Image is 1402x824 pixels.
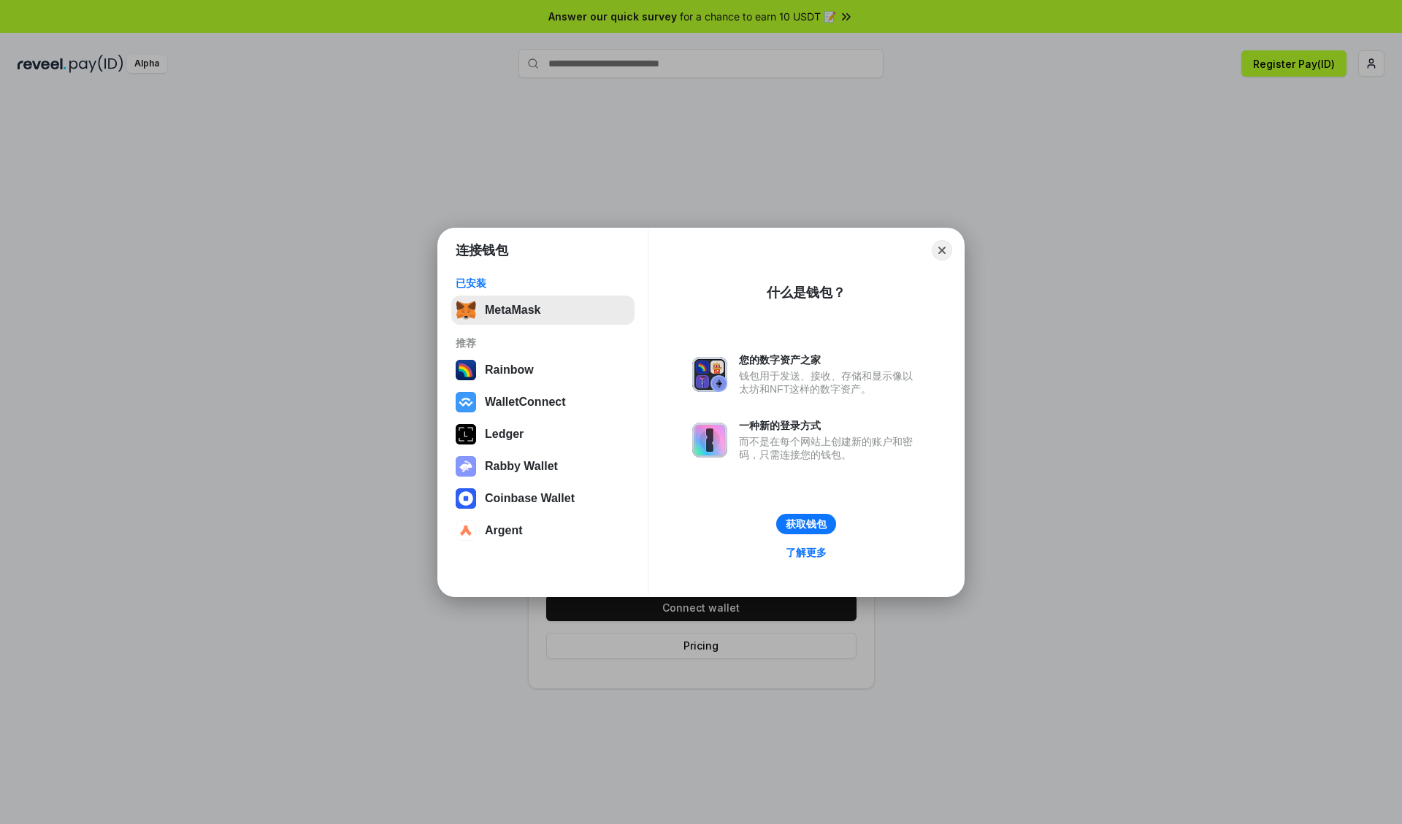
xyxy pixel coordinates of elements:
[485,396,566,409] div: WalletConnect
[786,546,827,559] div: 了解更多
[777,543,835,562] a: 了解更多
[485,460,558,473] div: Rabby Wallet
[485,492,575,505] div: Coinbase Wallet
[485,363,534,377] div: Rainbow
[485,304,540,317] div: MetaMask
[456,392,476,412] img: svg+xml,%3Csvg%20width%3D%2228%22%20height%3D%2228%22%20viewBox%3D%220%200%2028%2028%22%20fill%3D...
[739,369,920,396] div: 钱包用于发送、接收、存储和显示像以太坊和NFT这样的数字资产。
[786,517,827,531] div: 获取钱包
[451,388,635,417] button: WalletConnect
[456,360,476,380] img: svg+xml,%3Csvg%20width%3D%22120%22%20height%3D%22120%22%20viewBox%3D%220%200%20120%20120%22%20fil...
[932,240,952,261] button: Close
[776,514,836,534] button: 获取钱包
[456,300,476,320] img: svg+xml,%3Csvg%20fill%3D%22none%22%20height%3D%2233%22%20viewBox%3D%220%200%2035%2033%22%20width%...
[456,242,508,259] h1: 连接钱包
[451,516,635,545] button: Argent
[456,488,476,509] img: svg+xml,%3Csvg%20width%3D%2228%22%20height%3D%2228%22%20viewBox%3D%220%200%2028%2028%22%20fill%3D...
[456,424,476,444] img: svg+xml,%3Csvg%20xmlns%3D%22http%3A%2F%2Fwww.w3.org%2F2000%2Fsvg%22%20width%3D%2228%22%20height%3...
[451,296,635,325] button: MetaMask
[451,420,635,449] button: Ledger
[456,277,630,290] div: 已安装
[456,520,476,541] img: svg+xml,%3Csvg%20width%3D%2228%22%20height%3D%2228%22%20viewBox%3D%220%200%2028%2028%22%20fill%3D...
[456,336,630,350] div: 推荐
[739,353,920,366] div: 您的数字资产之家
[451,355,635,385] button: Rainbow
[485,428,524,441] div: Ledger
[692,357,727,392] img: svg+xml,%3Csvg%20xmlns%3D%22http%3A%2F%2Fwww.w3.org%2F2000%2Fsvg%22%20fill%3D%22none%22%20viewBox...
[451,484,635,513] button: Coinbase Wallet
[767,284,846,301] div: 什么是钱包？
[451,452,635,481] button: Rabby Wallet
[739,419,920,432] div: 一种新的登录方式
[456,456,476,477] img: svg+xml,%3Csvg%20xmlns%3D%22http%3A%2F%2Fwww.w3.org%2F2000%2Fsvg%22%20fill%3D%22none%22%20viewBox...
[692,423,727,458] img: svg+xml,%3Csvg%20xmlns%3D%22http%3A%2F%2Fwww.w3.org%2F2000%2Fsvg%22%20fill%3D%22none%22%20viewBox...
[485,524,523,537] div: Argent
[739,435,920,461] div: 而不是在每个网站上创建新的账户和密码，只需连接您的钱包。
